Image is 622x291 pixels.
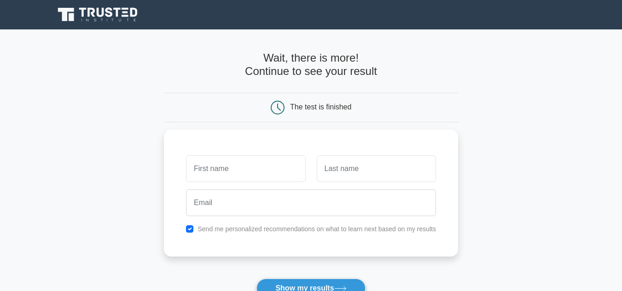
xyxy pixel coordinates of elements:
[317,155,436,182] input: Last name
[186,189,436,216] input: Email
[186,155,305,182] input: First name
[198,225,436,233] label: Send me personalized recommendations on what to learn next based on my results
[164,51,458,78] h4: Wait, there is more! Continue to see your result
[290,103,351,111] div: The test is finished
